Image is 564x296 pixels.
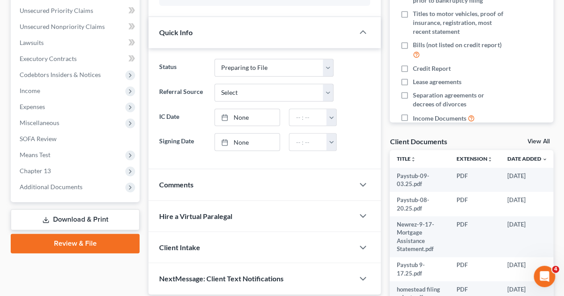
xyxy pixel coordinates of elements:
[11,209,140,230] a: Download & Print
[507,155,547,162] a: Date Added expand_more
[449,257,500,282] td: PDF
[159,180,193,189] span: Comments
[155,133,210,151] label: Signing Date
[12,131,140,147] a: SOFA Review
[20,183,82,191] span: Additional Documents
[390,216,449,257] td: Newrez-9-17-Mortgage Assistance Statement.pdf
[155,84,210,101] label: Referral Source
[12,3,140,19] a: Unsecured Priority Claims
[159,274,284,283] span: NextMessage: Client Text Notifications
[159,212,232,220] span: Hire a Virtual Paralegal
[487,157,493,162] i: unfold_more
[20,7,93,14] span: Unsecured Priority Claims
[12,35,140,51] a: Lawsuits
[20,167,51,174] span: Chapter 13
[449,192,500,216] td: PDF
[534,266,555,287] iframe: Intercom live chat
[527,138,550,145] a: View All
[159,243,200,251] span: Client Intake
[397,155,416,162] a: Titleunfold_more
[20,39,44,46] span: Lawsuits
[449,168,500,192] td: PDF
[552,266,559,273] span: 4
[390,168,449,192] td: Paystub-09-03.25.pdf
[413,64,451,73] span: Credit Report
[20,135,57,142] span: SOFA Review
[155,109,210,126] label: IC Date
[413,41,501,49] span: Bills (not listed on credit report)
[215,109,280,126] a: None
[500,257,554,282] td: [DATE]
[11,234,140,253] a: Review & File
[20,103,45,110] span: Expenses
[457,155,493,162] a: Extensionunfold_more
[20,55,77,62] span: Executory Contracts
[20,23,105,30] span: Unsecured Nonpriority Claims
[411,157,416,162] i: unfold_more
[500,216,554,257] td: [DATE]
[215,134,280,150] a: None
[413,9,505,36] span: Titles to motor vehicles, proof of insurance, registration, most recent statement
[500,192,554,216] td: [DATE]
[155,59,210,77] label: Status
[390,192,449,216] td: Paystub-08-20.25.pdf
[390,137,447,146] div: Client Documents
[413,91,505,109] span: Separation agreements or decrees of divorces
[20,71,101,78] span: Codebtors Insiders & Notices
[20,87,40,94] span: Income
[413,114,466,123] span: Income Documents
[289,134,327,150] input: -- : --
[542,157,547,162] i: expand_more
[500,168,554,192] td: [DATE]
[390,257,449,282] td: Paystub 9-17.25.pdf
[289,109,327,126] input: -- : --
[20,151,50,158] span: Means Test
[20,119,59,126] span: Miscellaneous
[413,77,461,86] span: Lease agreements
[12,19,140,35] a: Unsecured Nonpriority Claims
[159,28,193,36] span: Quick Info
[12,51,140,67] a: Executory Contracts
[449,216,500,257] td: PDF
